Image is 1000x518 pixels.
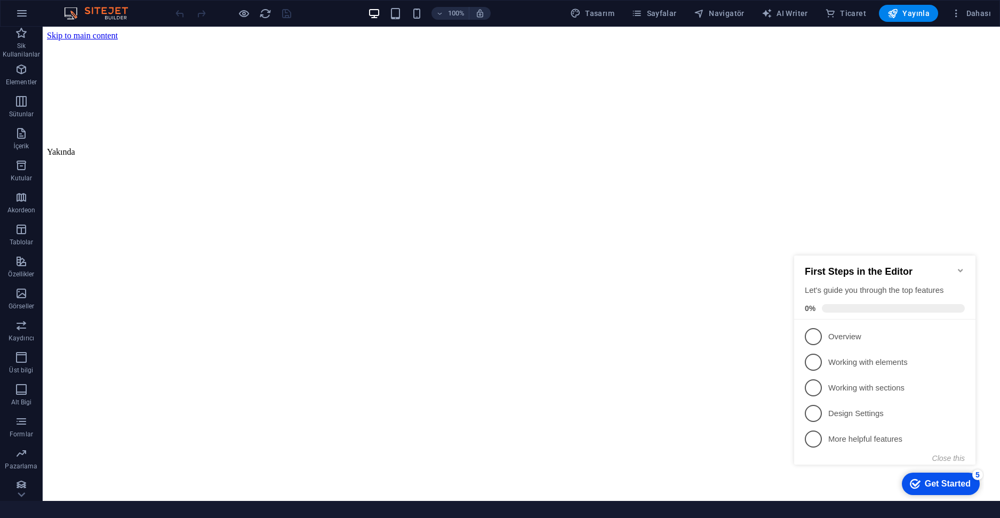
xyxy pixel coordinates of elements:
button: Navigatör [690,5,749,22]
p: Özellikler [8,270,34,278]
i: Sayfayı yeniden yükleyin [259,7,271,20]
button: Tasarım [566,5,619,22]
li: Overview [4,82,186,108]
h6: 100% [447,7,465,20]
p: Görseller [9,302,34,310]
span: 0% [15,62,32,71]
a: Skip to main content [4,4,75,13]
div: Minimize checklist [166,25,175,33]
button: 100% [431,7,469,20]
p: Üst bilgi [9,366,33,374]
img: Editor Logo [61,7,141,20]
li: Design Settings [4,159,186,185]
p: Kutular [11,174,33,182]
p: More helpful features [38,192,166,203]
button: Close this [142,212,175,221]
p: Akordeon [7,206,36,214]
span: Sayfalar [631,8,677,19]
p: Yakında [4,121,953,130]
span: AI Writer [762,8,808,19]
p: Elementler [6,78,37,86]
p: Formlar [10,430,33,439]
span: Navigatör [694,8,745,19]
button: reload [259,7,271,20]
button: Dahası [947,5,995,22]
div: Let's guide you through the top features [15,43,175,54]
p: Sütunlar [9,110,34,118]
p: Design Settings [38,166,166,178]
button: Sayfalar [627,5,681,22]
p: Working with sections [38,141,166,152]
button: Yayınla [879,5,938,22]
p: Kaydırıcı [9,334,34,342]
span: Dahası [951,8,991,19]
div: Get Started 5 items remaining, 0% complete [112,231,190,253]
div: 5 [182,228,193,238]
div: Get Started [135,237,181,247]
div: Tasarım (Ctrl+Alt+Y) [566,5,619,22]
i: Yeniden boyutlandırmada yakınlaştırma düzeyini seçilen cihaza uyacak şekilde otomatik olarak ayarla. [475,9,485,18]
p: Alt Bigi [11,398,32,407]
p: İçerik [13,142,29,150]
li: More helpful features [4,185,186,210]
p: Overview [38,90,166,101]
button: Ticaret [821,5,870,22]
li: Working with elements [4,108,186,133]
span: Tasarım [570,8,614,19]
p: Pazarlama [5,462,37,471]
h2: First Steps in the Editor [15,25,175,36]
p: Tablolar [10,238,34,246]
button: AI Writer [757,5,812,22]
button: Ön izleme modundan çıkıp düzenlemeye devam etmek için buraya tıklayın [237,7,250,20]
li: Working with sections [4,133,186,159]
p: Working with elements [38,115,166,126]
span: Yayınla [887,8,930,19]
span: Ticaret [825,8,866,19]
